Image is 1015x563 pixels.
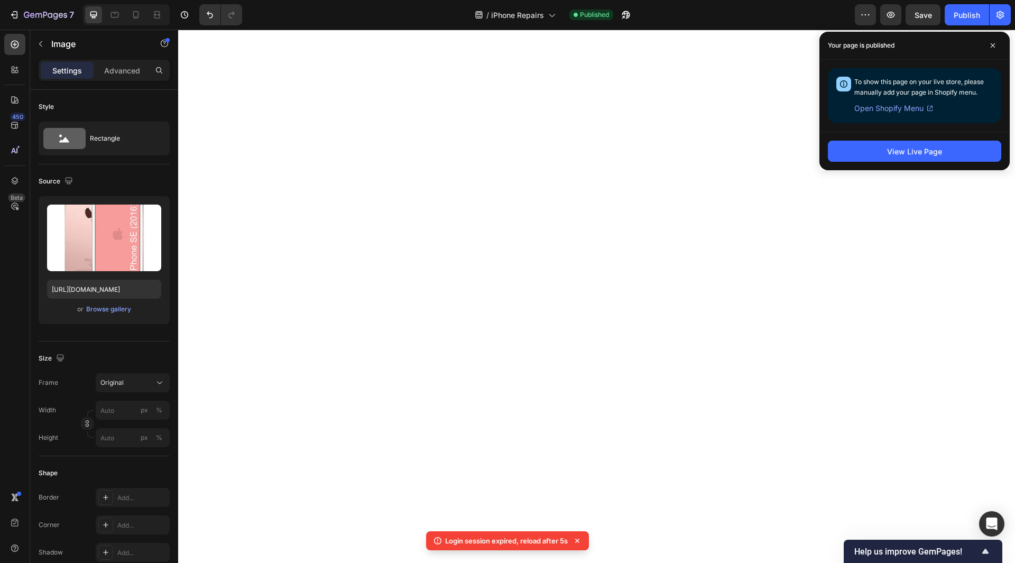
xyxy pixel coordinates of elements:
[954,10,980,21] div: Publish
[69,8,74,21] p: 7
[86,304,132,315] button: Browse gallery
[138,404,151,417] button: %
[96,428,170,447] input: px%
[39,378,58,387] label: Frame
[178,30,1015,563] iframe: Design area
[854,102,924,115] span: Open Shopify Menu
[828,40,894,51] p: Your page is published
[100,378,124,387] span: Original
[156,405,162,415] div: %
[199,4,242,25] div: Undo/Redo
[39,468,58,478] div: Shape
[153,404,165,417] button: px
[887,146,942,157] div: View Live Page
[39,520,60,530] div: Corner
[854,78,984,96] span: To show this page on your live store, please manually add your page in Shopify menu.
[854,545,992,558] button: Show survey - Help us improve GemPages!
[47,280,161,299] input: https://example.com/image.jpg
[4,4,79,25] button: 7
[10,113,25,121] div: 450
[39,493,59,502] div: Border
[915,11,932,20] span: Save
[141,405,148,415] div: px
[96,373,170,392] button: Original
[491,10,544,21] span: iPhone Repairs
[90,126,154,151] div: Rectangle
[39,102,54,112] div: Style
[8,193,25,202] div: Beta
[51,38,141,50] p: Image
[39,174,75,189] div: Source
[138,431,151,444] button: %
[96,401,170,420] input: px%
[854,547,979,557] span: Help us improve GemPages!
[117,493,167,503] div: Add...
[828,141,1001,162] button: View Live Page
[141,433,148,442] div: px
[39,548,63,557] div: Shadow
[979,511,1004,537] div: Open Intercom Messenger
[77,303,84,316] span: or
[117,548,167,558] div: Add...
[945,4,989,25] button: Publish
[486,10,489,21] span: /
[52,65,82,76] p: Settings
[47,205,161,271] img: preview-image
[86,304,131,314] div: Browse gallery
[39,433,58,442] label: Height
[906,4,940,25] button: Save
[156,433,162,442] div: %
[104,65,140,76] p: Advanced
[39,405,56,415] label: Width
[153,431,165,444] button: px
[580,10,609,20] span: Published
[445,536,568,546] p: Login session expired, reload after 5s
[117,521,167,530] div: Add...
[39,352,67,366] div: Size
